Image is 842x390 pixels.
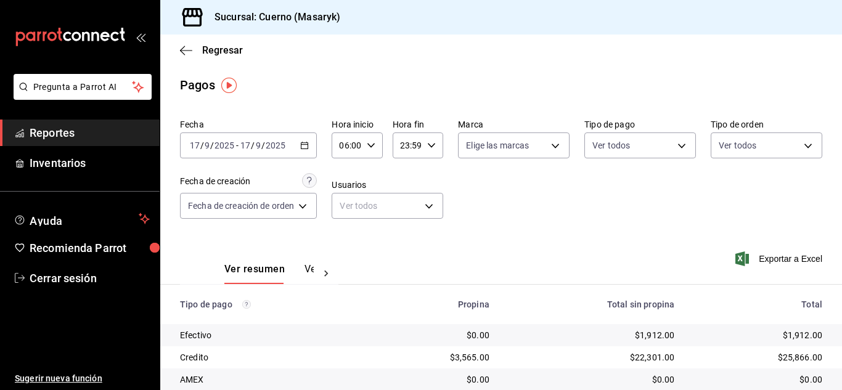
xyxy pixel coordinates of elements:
[9,89,152,102] a: Pregunta a Parrot AI
[180,373,363,386] div: AMEX
[180,175,250,188] div: Fecha de creación
[509,373,674,386] div: $0.00
[210,140,214,150] span: /
[204,140,210,150] input: --
[332,193,443,219] div: Ver todos
[305,263,351,284] button: Ver pagos
[224,263,285,284] button: Ver resumen
[200,140,204,150] span: /
[255,140,261,150] input: --
[180,44,243,56] button: Regresar
[694,351,822,364] div: $25,866.00
[224,263,314,284] div: navigation tabs
[14,74,152,100] button: Pregunta a Parrot AI
[180,76,215,94] div: Pagos
[180,299,363,309] div: Tipo de pago
[738,251,822,266] button: Exportar a Excel
[332,120,382,129] label: Hora inicio
[180,351,363,364] div: Credito
[30,211,134,226] span: Ayuda
[30,240,150,256] span: Recomienda Parrot
[30,270,150,286] span: Cerrar sesión
[383,299,489,309] div: Propina
[251,140,255,150] span: /
[242,300,251,309] svg: Los pagos realizados con Pay y otras terminales son montos brutos.
[221,78,237,93] img: Tooltip marker
[719,139,756,152] span: Ver todos
[393,120,443,129] label: Hora fin
[180,120,317,129] label: Fecha
[332,181,443,189] label: Usuarios
[711,120,822,129] label: Tipo de orden
[383,329,489,341] div: $0.00
[15,372,150,385] span: Sugerir nueva función
[236,140,239,150] span: -
[205,10,340,25] h3: Sucursal: Cuerno (Masaryk)
[180,329,363,341] div: Efectivo
[694,373,822,386] div: $0.00
[265,140,286,150] input: ----
[188,200,294,212] span: Fecha de creación de orden
[189,140,200,150] input: --
[136,32,145,42] button: open_drawer_menu
[202,44,243,56] span: Regresar
[261,140,265,150] span: /
[509,299,674,309] div: Total sin propina
[458,120,570,129] label: Marca
[383,373,489,386] div: $0.00
[33,81,133,94] span: Pregunta a Parrot AI
[509,351,674,364] div: $22,301.00
[383,351,489,364] div: $3,565.00
[509,329,674,341] div: $1,912.00
[214,140,235,150] input: ----
[240,140,251,150] input: --
[584,120,696,129] label: Tipo de pago
[592,139,630,152] span: Ver todos
[30,124,150,141] span: Reportes
[694,329,822,341] div: $1,912.00
[694,299,822,309] div: Total
[30,155,150,171] span: Inventarios
[466,139,529,152] span: Elige las marcas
